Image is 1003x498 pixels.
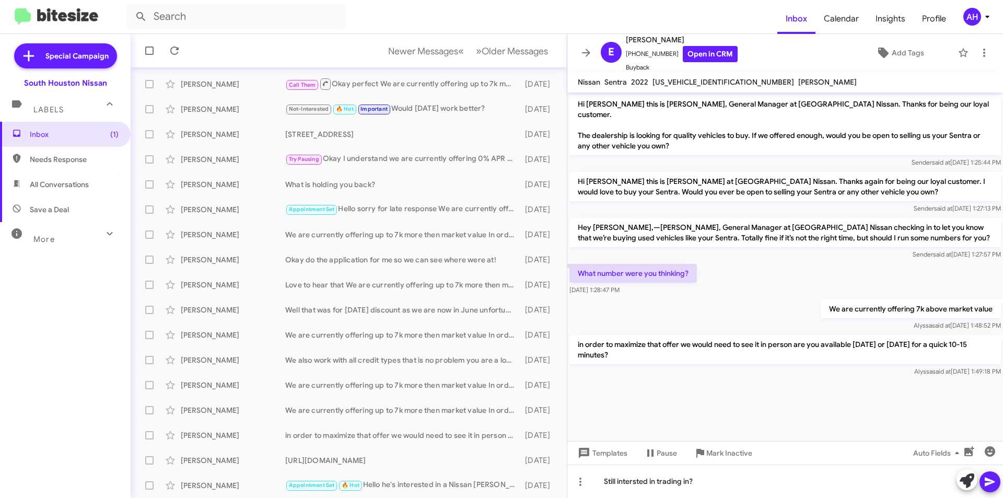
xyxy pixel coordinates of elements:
span: [US_VEHICLE_IDENTIFICATION_NUMBER] [652,77,794,87]
a: Insights [867,4,914,34]
span: [PERSON_NAME] [626,33,738,46]
span: 2022 [631,77,648,87]
span: Sender [DATE] 1:27:57 PM [913,250,1001,258]
span: [DATE] 1:28:47 PM [569,286,620,294]
button: Auto Fields [905,444,972,462]
span: Sentra [604,77,627,87]
div: [DATE] [520,455,558,466]
span: Pause [657,444,677,462]
div: [PERSON_NAME] [181,129,285,140]
span: « [458,44,464,57]
button: Templates [567,444,636,462]
div: [DATE] [520,305,558,315]
div: We are currently offering up to 7k more then market value In order to maximize that offer we woul... [285,405,520,415]
span: Add Tags [892,43,924,62]
span: Appointment Set [289,206,335,213]
span: Important [360,106,388,112]
div: [PERSON_NAME] [181,229,285,240]
span: E [608,44,614,61]
span: Mark Inactive [706,444,752,462]
button: Next [470,40,554,62]
div: [PERSON_NAME] [181,305,285,315]
p: Hi [PERSON_NAME] this is [PERSON_NAME] at [GEOGRAPHIC_DATA] Nissan. Thanks again for being our lo... [569,172,1001,201]
div: Would [DATE] work better? [285,103,520,115]
div: [PERSON_NAME] [181,430,285,441]
div: What is holding you back? [285,179,520,190]
div: [DATE] [520,380,558,390]
span: Labels [33,105,64,114]
button: Mark Inactive [685,444,761,462]
div: [DATE] [520,355,558,365]
nav: Page navigation example [382,40,554,62]
div: South Houston Nissan [24,78,107,88]
div: [PERSON_NAME] [181,179,285,190]
div: Still intersted in trading in? [567,465,1003,498]
div: [PERSON_NAME] [181,154,285,165]
div: Okay perfect We are currently offering up to 7k more then market value In order to maximize that ... [285,77,520,90]
div: [PERSON_NAME] [181,480,285,491]
div: [DATE] [520,430,558,441]
div: [PERSON_NAME] [181,204,285,215]
div: We also work with all credit types that is no problem you are a loyal customer with is [285,355,520,365]
div: [DATE] [520,154,558,165]
span: Call Them [289,82,316,88]
div: We are currently offering up to 7k more then market value In order to maximize that offer we woul... [285,330,520,340]
div: in order to maximize that offer we would need to see it in person are you available [DATE] or [DA... [285,430,520,441]
div: [STREET_ADDRESS] [285,129,520,140]
div: Hello he's interested in a Nissan [PERSON_NAME]. [285,479,520,491]
div: [DATE] [520,129,558,140]
div: Okay I understand we are currently offering 0% APR on our Ariyas [285,153,520,165]
span: said at [934,204,952,212]
div: [DATE] [520,179,558,190]
div: [PERSON_NAME] [181,79,285,89]
span: More [33,235,55,244]
div: We are currently offering up to 7k more then market value In order to maximize that offer we woul... [285,229,520,240]
div: [URL][DOMAIN_NAME] [285,455,520,466]
div: [DATE] [520,405,558,415]
a: Open in CRM [683,46,738,62]
div: [PERSON_NAME] [181,380,285,390]
div: [PERSON_NAME] [181,104,285,114]
span: Templates [576,444,627,462]
div: Well that was for [DATE] discount as we are now in June unfortunately - not but we are offering u... [285,305,520,315]
div: [DATE] [520,330,558,340]
span: Needs Response [30,154,119,165]
span: Special Campaign [45,51,109,61]
div: Hello sorry for late response We are currently offering up to 10k more then market value In order... [285,203,520,215]
button: Pause [636,444,685,462]
input: Search [126,4,346,29]
button: Previous [382,40,470,62]
span: Alyssa [DATE] 1:49:18 PM [914,367,1001,375]
a: Profile [914,4,954,34]
span: 🔥 Hot [342,482,359,489]
span: [PERSON_NAME] [798,77,857,87]
span: Auto Fields [913,444,963,462]
span: Newer Messages [388,45,458,57]
span: Nissan [578,77,600,87]
span: Appointment Set [289,482,335,489]
p: Hi [PERSON_NAME] this is [PERSON_NAME], General Manager at [GEOGRAPHIC_DATA] Nissan. Thanks for b... [569,95,1001,155]
div: We are currently offering up to 7k more then market value In order to maximize that offer we woul... [285,380,520,390]
span: said at [932,158,950,166]
div: [PERSON_NAME] [181,405,285,415]
button: AH [954,8,992,26]
span: Sender [DATE] 1:27:13 PM [914,204,1001,212]
span: Inbox [30,129,119,140]
span: (1) [110,129,119,140]
div: [DATE] [520,104,558,114]
span: 🔥 Hot [336,106,354,112]
p: What number were you thinking? [569,264,697,283]
span: All Conversations [30,179,89,190]
span: Sender [DATE] 1:25:44 PM [912,158,1001,166]
a: Inbox [777,4,815,34]
span: Not-Interested [289,106,329,112]
div: [PERSON_NAME] [181,280,285,290]
div: [DATE] [520,254,558,265]
div: [DATE] [520,79,558,89]
a: Special Campaign [14,43,117,68]
span: Calendar [815,4,867,34]
div: [DATE] [520,480,558,491]
span: said at [932,321,950,329]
